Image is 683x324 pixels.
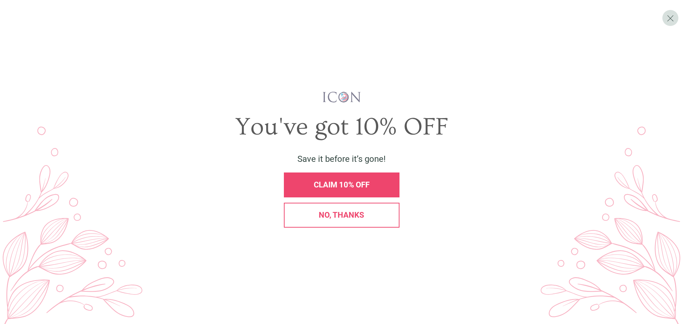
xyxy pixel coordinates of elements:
span: X [667,13,674,23]
img: iconwallstickersl_1754656298800.png [322,91,362,103]
span: CLAIM 10% OFF [314,180,370,189]
span: No, thanks [319,211,364,219]
span: You've got 10% OFF [235,113,448,141]
span: Save it before it’s gone! [297,154,386,164]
